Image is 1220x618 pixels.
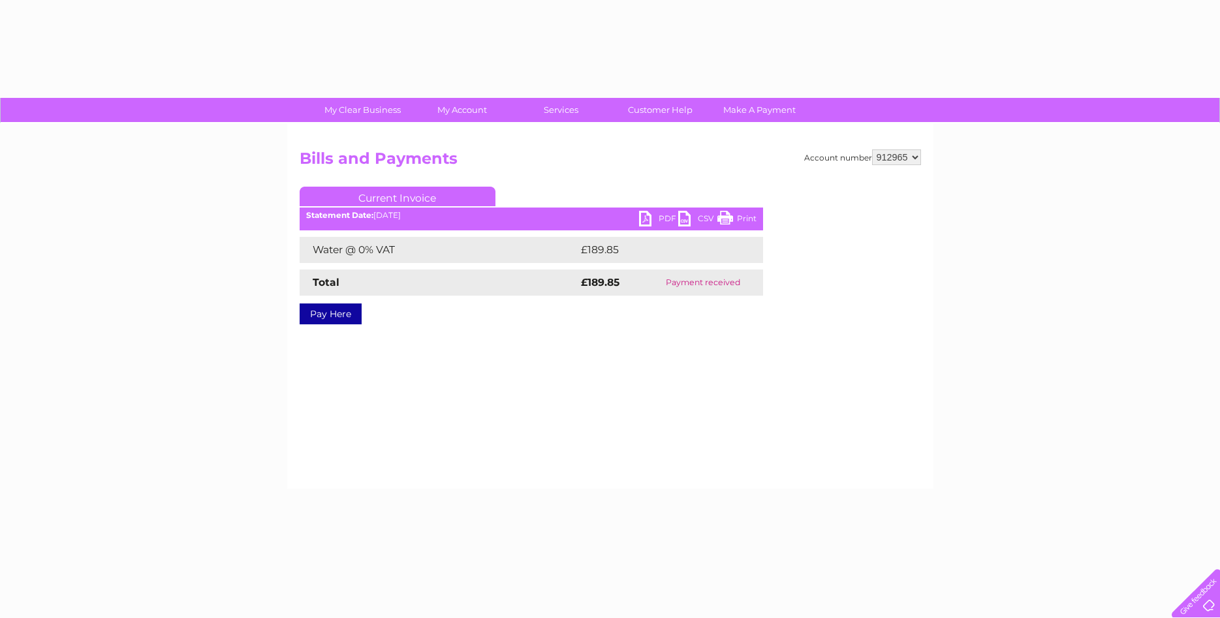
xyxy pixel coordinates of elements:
[300,303,362,324] a: Pay Here
[639,211,678,230] a: PDF
[300,211,763,220] div: [DATE]
[313,276,339,288] strong: Total
[300,237,578,263] td: Water @ 0% VAT
[309,98,416,122] a: My Clear Business
[678,211,717,230] a: CSV
[717,211,757,230] a: Print
[581,276,619,288] strong: £189.85
[606,98,714,122] a: Customer Help
[644,270,762,296] td: Payment received
[706,98,813,122] a: Make A Payment
[804,149,921,165] div: Account number
[507,98,615,122] a: Services
[408,98,516,122] a: My Account
[578,237,740,263] td: £189.85
[300,187,495,206] a: Current Invoice
[300,149,921,174] h2: Bills and Payments
[306,210,373,220] b: Statement Date:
